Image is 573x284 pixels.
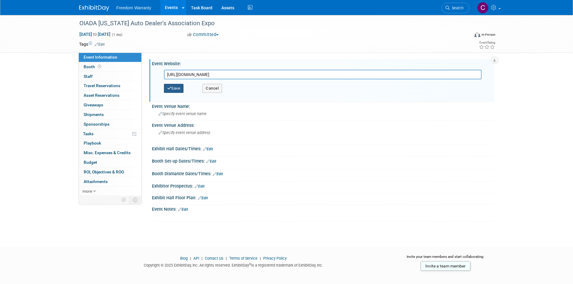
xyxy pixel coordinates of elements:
[84,74,93,79] span: Staff
[79,81,141,90] a: Travel Reservations
[421,261,470,271] a: Invite a team member
[129,196,141,204] td: Toggle Event Tabs
[152,102,494,109] div: Event Venue Name:
[159,111,207,116] span: Specify event venue name
[79,72,141,81] a: Staff
[164,84,184,93] button: Save
[95,42,105,47] a: Edit
[79,53,141,62] a: Event Information
[481,32,495,37] div: In-Person
[79,158,141,167] a: Budget
[152,169,494,177] div: Booth Dismantle Dates/Times:
[84,150,131,155] span: Misc. Expenses & Credits
[185,32,221,38] button: Committed
[79,62,141,72] a: Booth
[84,102,103,107] span: Giveaways
[79,139,141,148] a: Playbook
[258,256,262,261] span: |
[195,184,205,188] a: Edit
[84,55,117,60] span: Event Information
[84,93,119,98] span: Asset Reservations
[84,83,120,88] span: Travel Reservations
[202,84,222,93] button: Cancel
[84,64,102,69] span: Booth
[116,5,151,10] span: Freedom Warranty
[112,33,122,37] span: (1 day)
[84,169,124,174] span: ROI, Objectives & ROO
[213,172,223,176] a: Edit
[479,41,495,44] div: Event Rating
[79,41,105,47] td: Tags
[92,32,98,37] span: to
[200,256,204,261] span: |
[79,100,141,110] a: Giveaways
[82,189,92,194] span: more
[159,130,210,135] span: Specify event venue address
[229,256,257,261] a: Terms of Service
[205,256,223,261] a: Contact Us
[84,141,101,145] span: Playbook
[224,256,228,261] span: |
[178,207,188,212] a: Edit
[450,6,464,10] span: Search
[152,121,494,128] div: Event Venue Address:
[77,18,460,29] div: OIADA [US_STATE] Auto Dealer's Association Expo
[83,131,94,136] span: Tasks
[79,177,141,186] a: Attachments
[152,157,494,164] div: Booth Set-up Dates/Times:
[84,160,97,165] span: Budget
[152,59,494,67] div: Event Website:
[97,64,102,69] span: Booth not reserved yet
[263,256,287,261] a: Privacy Policy
[477,2,488,14] img: Conor Delaney
[79,129,141,139] a: Tasks
[79,167,141,177] a: ROI, Objectives & ROO
[434,31,496,40] div: Event Format
[198,196,208,200] a: Edit
[249,263,251,266] sup: ®
[79,148,141,157] a: Misc. Expenses & Credits
[84,112,104,117] span: Shipments
[79,187,141,196] a: more
[193,256,199,261] a: API
[164,70,482,79] input: Enter URL
[79,110,141,119] a: Shipments
[152,144,494,152] div: Exhibit Hall Dates/Times:
[152,205,494,212] div: Event Notes:
[79,32,111,37] span: [DATE] [DATE]
[203,147,213,151] a: Edit
[206,159,216,163] a: Edit
[152,182,494,189] div: Exhibitor Prospectus:
[474,32,480,37] img: Format-Inperson.png
[79,91,141,100] a: Asset Reservations
[79,120,141,129] a: Sponsorships
[397,254,494,263] div: Invite your team members and start collaborating:
[189,256,193,261] span: |
[442,3,469,13] a: Search
[180,256,188,261] a: Blog
[84,179,108,184] span: Attachments
[119,196,129,204] td: Personalize Event Tab Strip
[79,261,388,268] div: Copyright © 2025 ExhibitDay, Inc. All rights reserved. ExhibitDay is a registered trademark of Ex...
[152,193,494,201] div: Exhibit Hall Floor Plan:
[79,5,109,11] img: ExhibitDay
[84,122,109,127] span: Sponsorships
